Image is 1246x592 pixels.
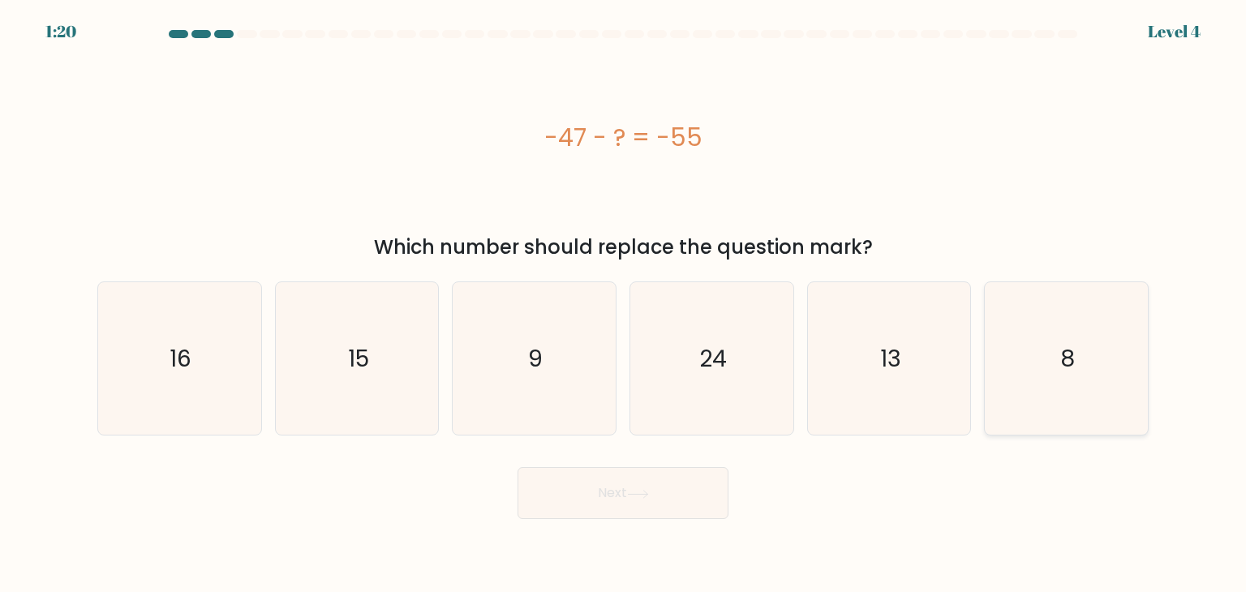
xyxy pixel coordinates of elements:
[45,19,76,44] div: 1:20
[518,467,728,519] button: Next
[348,342,369,375] text: 15
[1148,19,1201,44] div: Level 4
[880,342,901,375] text: 13
[170,342,192,375] text: 16
[529,342,544,375] text: 9
[1060,342,1075,375] text: 8
[699,342,727,375] text: 24
[97,119,1149,156] div: -47 - ? = -55
[107,233,1139,262] div: Which number should replace the question mark?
